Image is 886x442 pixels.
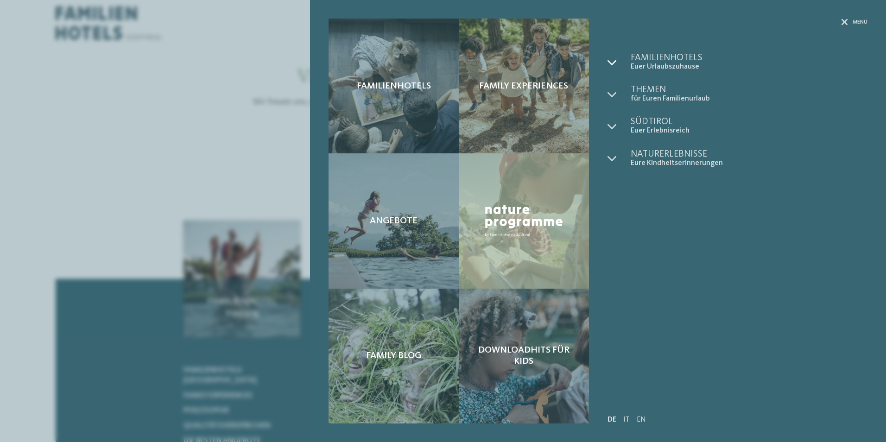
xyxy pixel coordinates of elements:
[631,117,867,126] span: Südtirol
[459,153,589,288] a: Newsletter Nature Programme
[623,416,630,423] a: IT
[631,85,867,95] span: Themen
[468,345,580,367] span: Downloadhits für Kids
[366,350,421,361] span: Family Blog
[459,19,589,153] a: Newsletter Family Experiences
[329,289,459,423] a: Newsletter Family Blog
[631,150,867,159] span: Naturerlebnisse
[631,53,867,71] a: Familienhotels Euer Urlaubszuhause
[631,126,867,135] span: Euer Erlebnisreich
[631,63,867,71] span: Euer Urlaubszuhause
[370,215,418,227] span: Angebote
[479,81,568,92] span: Family Experiences
[608,416,616,423] a: DE
[482,202,566,240] img: Nature Programme
[459,289,589,423] a: Newsletter Downloadhits für Kids
[631,117,867,135] a: Südtirol Euer Erlebnisreich
[853,19,867,26] span: Menü
[357,81,431,92] span: Familienhotels
[631,150,867,168] a: Naturerlebnisse Eure Kindheitserinnerungen
[637,416,646,423] a: EN
[329,19,459,153] a: Newsletter Familienhotels
[631,95,867,103] span: für Euren Familienurlaub
[631,159,867,168] span: Eure Kindheitserinnerungen
[631,53,867,63] span: Familienhotels
[329,153,459,288] a: Newsletter Angebote
[631,85,867,103] a: Themen für Euren Familienurlaub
